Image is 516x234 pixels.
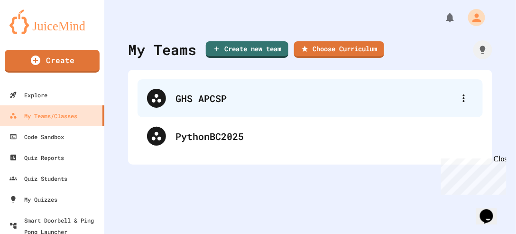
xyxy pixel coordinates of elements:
div: Chat with us now!Close [4,4,65,60]
div: My Account [458,7,488,28]
div: Code Sandbox [9,131,64,142]
div: Quiz Students [9,173,67,184]
div: Quiz Reports [9,152,64,163]
div: My Teams [128,39,196,60]
div: My Quizzes [9,194,57,205]
div: PythonBC2025 [138,117,483,155]
div: GHS APCSP [138,79,483,117]
div: PythonBC2025 [175,129,473,143]
iframe: chat widget [437,155,507,195]
div: GHS APCSP [175,91,454,105]
a: Choose Curriculum [294,41,384,58]
a: Create new team [206,41,288,58]
div: My Notifications [427,9,458,26]
iframe: chat widget [476,196,507,225]
a: Create [5,50,100,73]
div: How it works [473,40,492,59]
img: logo-orange.svg [9,9,95,34]
div: Explore [9,89,47,101]
div: My Teams/Classes [9,110,77,122]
